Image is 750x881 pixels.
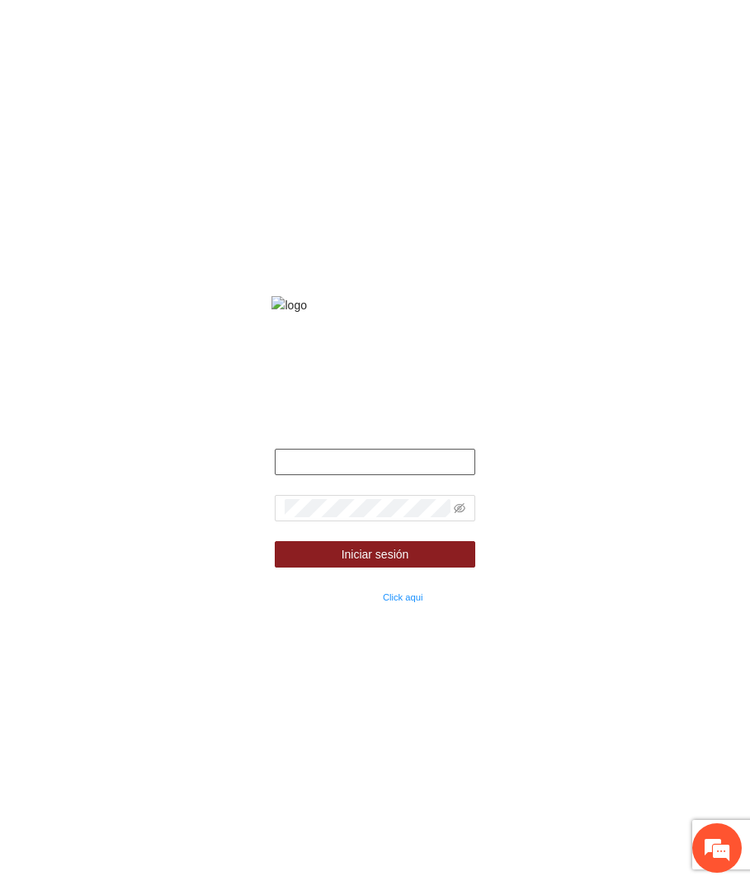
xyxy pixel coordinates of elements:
small: ¿Olvidaste tu contraseña? [275,592,422,602]
strong: Fondo de financiamiento de proyectos para la prevención y fortalecimiento de instituciones de seg... [255,337,494,405]
a: Click aqui [383,592,423,602]
strong: Bienvenido [344,422,406,435]
button: Iniciar sesión [275,541,474,568]
img: logo [271,296,478,314]
span: Iniciar sesión [342,545,409,563]
span: eye-invisible [454,502,465,514]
